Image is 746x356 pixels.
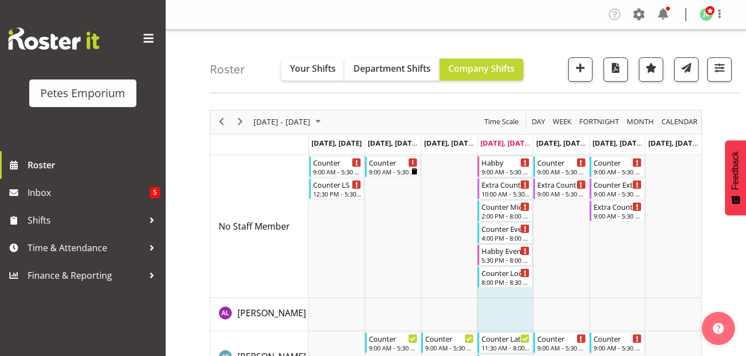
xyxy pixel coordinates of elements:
[425,343,474,352] div: 9:00 AM - 5:30 PM
[551,115,574,129] button: Timeline Week
[533,332,589,353] div: Alex-Micheal Taniwha"s event - Counter Begin From Friday, August 15, 2025 at 9:00:00 AM GMT+12:00...
[290,62,336,75] span: Your Shifts
[478,156,533,177] div: No Staff Member"s event - Habby Begin From Thursday, August 14, 2025 at 9:00:00 AM GMT+12:00 Ends...
[626,115,655,129] span: Month
[537,167,586,176] div: 9:00 AM - 5:30 PM
[700,8,713,21] img: jodine-bunn132.jpg
[568,57,592,82] button: Add a new shift
[660,115,699,129] span: calendar
[482,233,530,242] div: 4:00 PM - 8:00 PM
[212,110,231,134] div: previous period
[594,201,642,212] div: Extra Counter
[482,333,530,344] div: Counter Late Shift
[313,179,362,190] div: Counter LS
[531,115,546,129] span: Day
[40,85,125,102] div: Petes Emporium
[482,267,530,278] div: Counter Lock Up
[448,62,515,75] span: Company Shifts
[421,332,477,353] div: Alex-Micheal Taniwha"s event - Counter Begin From Wednesday, August 13, 2025 at 9:00:00 AM GMT+12...
[353,62,431,75] span: Department Shifts
[590,178,645,199] div: No Staff Member"s event - Counter Extra Begin From Saturday, August 16, 2025 at 9:00:00 AM GMT+12...
[537,333,586,344] div: Counter
[725,140,746,215] button: Feedback - Show survey
[594,179,642,190] div: Counter Extra
[483,115,520,129] span: Time Scale
[478,222,533,243] div: No Staff Member"s event - Counter Evening Begin From Thursday, August 14, 2025 at 4:00:00 PM GMT+...
[369,157,417,168] div: Counter
[219,220,290,233] a: No Staff Member
[478,267,533,288] div: No Staff Member"s event - Counter Lock Up Begin From Thursday, August 14, 2025 at 8:00:00 PM GMT+...
[478,200,533,221] div: No Staff Member"s event - Counter Mid/late Shift Begin From Thursday, August 14, 2025 at 2:00:00 ...
[478,178,533,199] div: No Staff Member"s event - Extra Counter Begin From Thursday, August 14, 2025 at 10:00:00 AM GMT+1...
[210,298,309,331] td: Abigail Lane resource
[281,59,345,81] button: Your Shifts
[28,184,150,201] span: Inbox
[594,211,642,220] div: 9:00 AM - 5:30 PM
[237,307,306,319] span: [PERSON_NAME]
[731,151,740,190] span: Feedback
[594,167,642,176] div: 9:00 AM - 5:30 PM
[478,245,533,265] div: No Staff Member"s event - Habby Evening Begin From Thursday, August 14, 2025 at 5:30:00 PM GMT+12...
[28,240,144,256] span: Time & Attendance
[309,156,364,177] div: No Staff Member"s event - Counter Begin From Monday, August 11, 2025 at 9:00:00 AM GMT+12:00 Ends...
[537,343,586,352] div: 9:00 AM - 5:30 PM
[660,115,700,129] button: Month
[482,189,530,198] div: 10:00 AM - 5:30 PM
[424,138,474,148] span: [DATE], [DATE]
[639,57,663,82] button: Highlight an important date within the roster.
[231,110,250,134] div: next period
[28,212,144,229] span: Shifts
[369,343,417,352] div: 9:00 AM - 5:30 PM
[537,157,586,168] div: Counter
[250,110,327,134] div: August 11 - 17, 2025
[313,167,362,176] div: 9:00 AM - 5:30 PM
[482,278,530,286] div: 8:00 PM - 8:30 PM
[482,256,530,264] div: 5:30 PM - 8:00 PM
[533,156,589,177] div: No Staff Member"s event - Counter Begin From Friday, August 15, 2025 at 9:00:00 AM GMT+12:00 Ends...
[482,223,530,234] div: Counter Evening
[592,138,643,148] span: [DATE], [DATE]
[345,59,440,81] button: Department Shifts
[590,200,645,221] div: No Staff Member"s event - Extra Counter Begin From Saturday, August 16, 2025 at 9:00:00 AM GMT+12...
[530,115,547,129] button: Timeline Day
[210,155,309,298] td: No Staff Member resource
[482,157,530,168] div: Habby
[594,189,642,198] div: 9:00 AM - 5:30 PM
[214,115,229,129] button: Previous
[482,343,530,352] div: 11:30 AM - 8:00 PM
[440,59,523,81] button: Company Shifts
[482,167,530,176] div: 9:00 AM - 5:30 PM
[578,115,621,129] button: Fortnight
[537,179,586,190] div: Extra Counter
[648,138,699,148] span: [DATE], [DATE]
[8,28,99,50] img: Rosterit website logo
[594,157,642,168] div: Counter
[369,333,417,344] div: Counter
[590,156,645,177] div: No Staff Member"s event - Counter Begin From Saturday, August 16, 2025 at 9:00:00 AM GMT+12:00 En...
[313,189,362,198] div: 12:30 PM - 5:30 PM
[604,57,628,82] button: Download a PDF of the roster according to the set date range.
[365,156,420,177] div: No Staff Member"s event - Counter Begin From Tuesday, August 12, 2025 at 9:00:00 AM GMT+12:00 End...
[369,167,417,176] div: 9:00 AM - 5:30 PM
[482,179,530,190] div: Extra Counter
[594,343,642,352] div: 9:00 AM - 5:30 PM
[552,115,573,129] span: Week
[594,333,642,344] div: Counter
[252,115,326,129] button: August 2025
[210,63,245,76] h4: Roster
[237,306,306,320] a: [PERSON_NAME]
[233,115,248,129] button: Next
[537,189,586,198] div: 9:00 AM - 5:30 PM
[482,211,530,220] div: 2:00 PM - 8:00 PM
[28,267,144,284] span: Finance & Reporting
[150,187,160,198] span: 5
[28,157,160,173] span: Roster
[590,332,645,353] div: Alex-Micheal Taniwha"s event - Counter Begin From Saturday, August 16, 2025 at 9:00:00 AM GMT+12:...
[309,178,364,199] div: No Staff Member"s event - Counter LS Begin From Monday, August 11, 2025 at 12:30:00 PM GMT+12:00 ...
[533,178,589,199] div: No Staff Member"s event - Extra Counter Begin From Friday, August 15, 2025 at 9:00:00 AM GMT+12:0...
[707,57,732,82] button: Filter Shifts
[578,115,620,129] span: Fortnight
[482,245,530,256] div: Habby Evening
[365,332,420,353] div: Alex-Micheal Taniwha"s event - Counter Begin From Tuesday, August 12, 2025 at 9:00:00 AM GMT+12:0...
